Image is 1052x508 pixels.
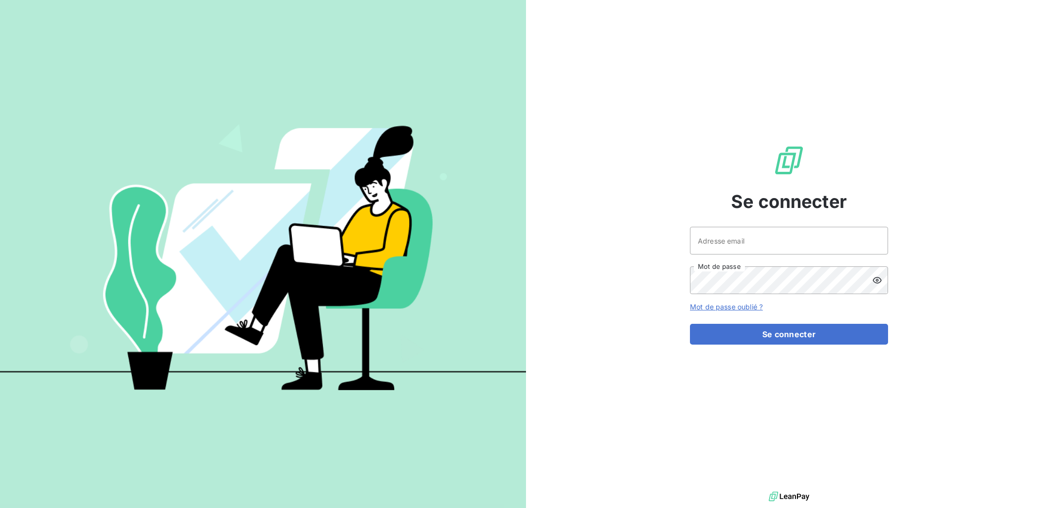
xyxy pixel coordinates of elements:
[690,324,888,345] button: Se connecter
[690,227,888,254] input: placeholder
[773,145,805,176] img: Logo LeanPay
[690,303,763,311] a: Mot de passe oublié ?
[769,489,809,504] img: logo
[731,188,847,215] span: Se connecter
